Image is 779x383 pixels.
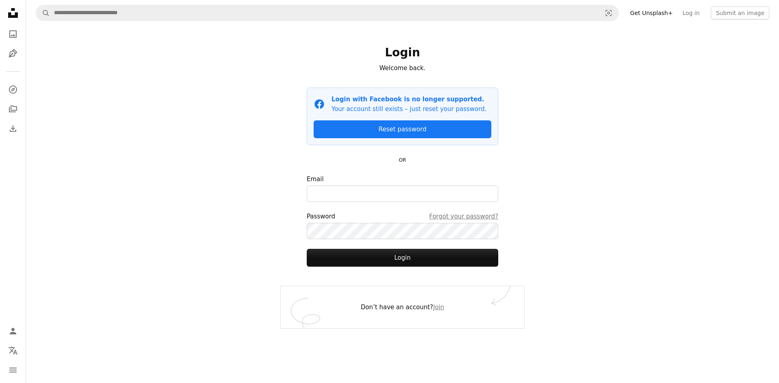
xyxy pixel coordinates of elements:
[307,186,498,202] input: Email
[625,6,678,19] a: Get Unsplash+
[314,120,491,138] a: Reset password
[307,174,498,202] label: Email
[331,104,486,114] p: Your account still exists – just reset your password.
[5,120,21,137] a: Download History
[331,94,486,104] p: Login with Facebook is no longer supported.
[711,6,769,19] button: Submit an image
[281,286,524,328] div: Don’t have an account?
[429,212,498,221] a: Forgot your password?
[36,5,50,21] button: Search Unsplash
[5,5,21,23] a: Home — Unsplash
[5,45,21,62] a: Illustrations
[599,5,618,21] button: Visual search
[307,63,498,73] p: Welcome back.
[678,6,704,19] a: Log in
[5,362,21,378] button: Menu
[307,212,498,221] div: Password
[36,5,619,21] form: Find visuals sitewide
[5,81,21,98] a: Explore
[5,101,21,117] a: Collections
[5,342,21,359] button: Language
[307,223,498,239] input: PasswordForgot your password?
[5,26,21,42] a: Photos
[399,157,406,163] small: OR
[5,323,21,339] a: Log in / Sign up
[433,304,444,311] a: Join
[307,45,498,60] h1: Login
[307,249,498,267] button: Login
